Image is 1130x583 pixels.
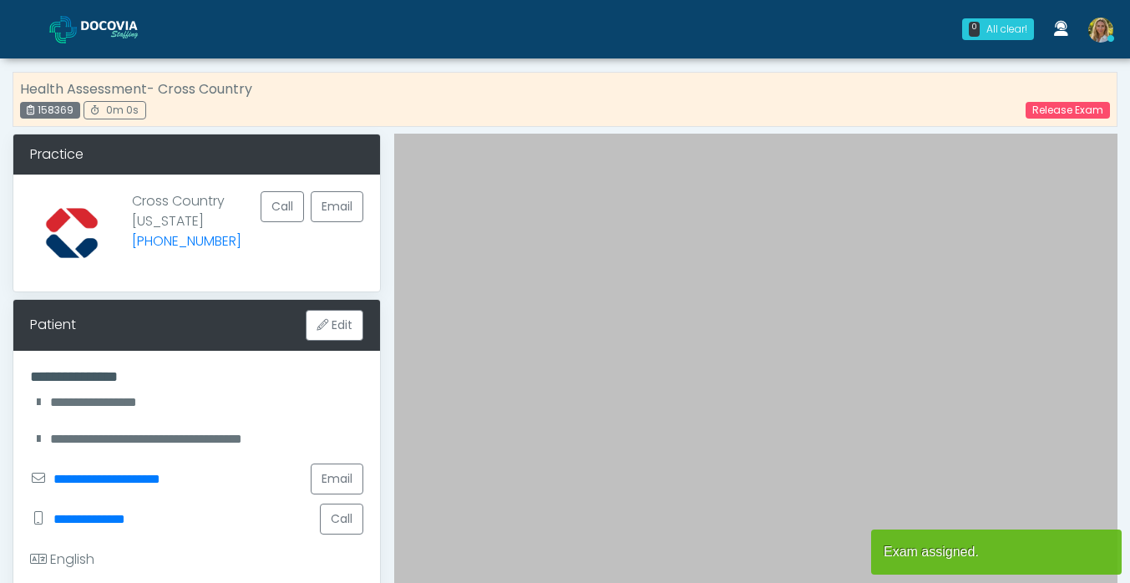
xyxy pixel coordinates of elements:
a: Docovia [49,2,165,56]
img: Docovia [49,16,77,43]
p: Cross Country [US_STATE] [132,191,241,261]
a: Email [311,191,363,222]
div: Patient [30,315,76,335]
a: 0 All clear! [952,12,1044,47]
strong: Health Assessment- Cross Country [20,79,252,99]
div: All clear! [986,22,1027,37]
img: Docovia [81,21,165,38]
img: Provider image [30,191,114,275]
article: Exam assigned. [871,530,1122,575]
span: 0m 0s [106,103,139,117]
a: [PHONE_NUMBER] [132,231,241,251]
img: Kacey Cornell [1088,18,1113,43]
div: 0 [969,22,980,37]
div: Practice [13,134,380,175]
div: 158369 [20,102,80,119]
div: English [30,550,94,570]
a: Release Exam [1026,102,1110,119]
button: Call [261,191,304,222]
a: Email [311,464,363,494]
button: Edit [306,310,363,341]
button: Call [320,504,363,535]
